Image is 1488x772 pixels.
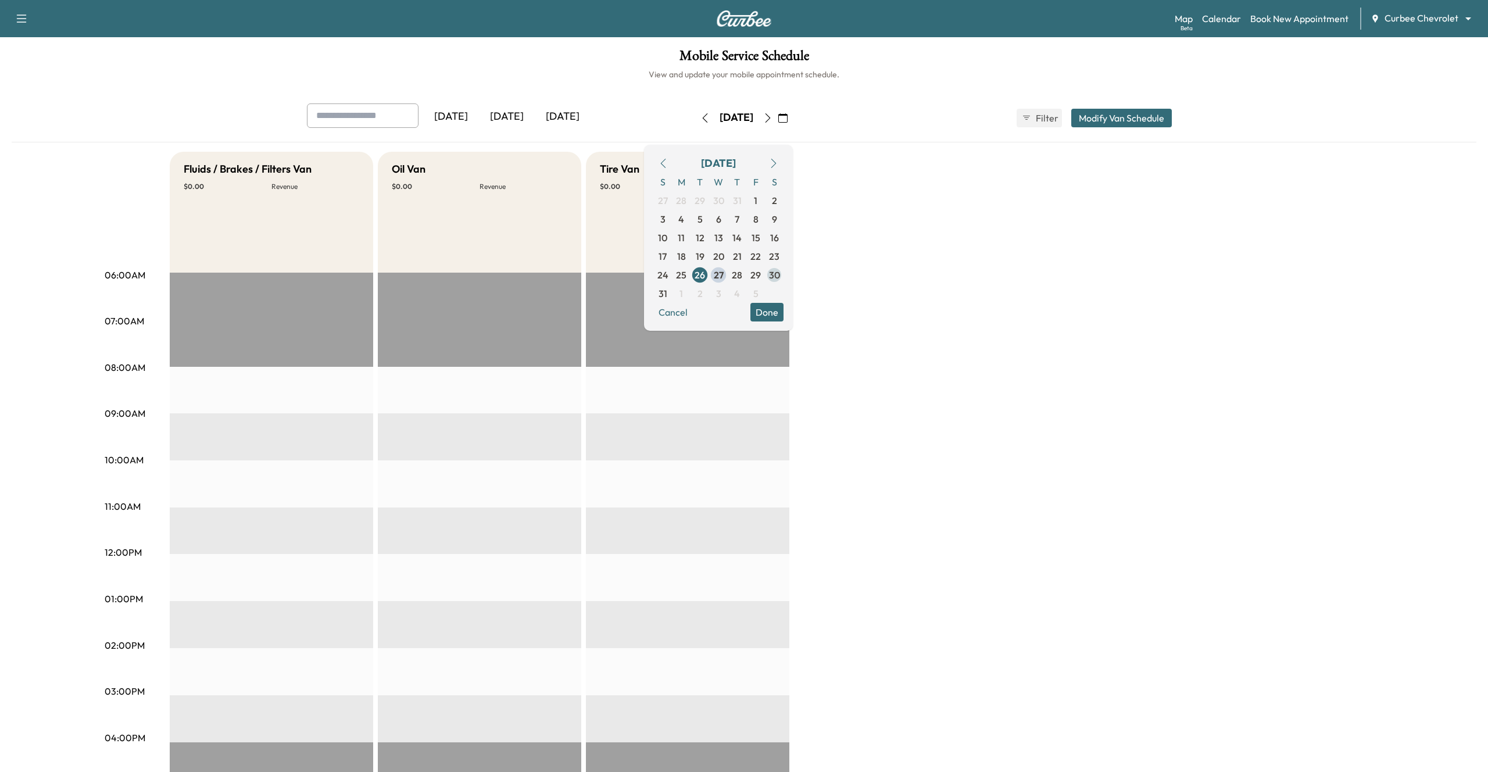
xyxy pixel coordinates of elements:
span: 25 [676,268,686,282]
span: 6 [716,212,721,226]
span: 30 [713,194,724,208]
h5: Tire Van [600,161,639,177]
span: 5 [753,287,759,301]
span: 11 [678,231,685,245]
span: 27 [714,268,724,282]
a: Book New Appointment [1250,12,1348,26]
span: 23 [769,249,779,263]
span: 8 [753,212,759,226]
span: 19 [696,249,704,263]
span: T [691,173,709,191]
span: 29 [750,268,761,282]
p: 11:00AM [105,499,141,513]
p: 12:00PM [105,545,142,559]
span: 17 [659,249,667,263]
span: 21 [733,249,742,263]
span: 29 [695,194,705,208]
span: M [672,173,691,191]
span: Filter [1036,111,1057,125]
span: 22 [750,249,761,263]
div: [DATE] [720,110,753,125]
p: 01:00PM [105,592,143,606]
span: 5 [697,212,703,226]
button: Cancel [653,303,693,321]
span: 1 [754,194,757,208]
span: 27 [658,194,668,208]
span: 1 [679,287,683,301]
div: [DATE] [479,103,535,130]
span: 7 [735,212,739,226]
p: 07:00AM [105,314,144,328]
button: Modify Van Schedule [1071,109,1172,127]
p: 09:00AM [105,406,145,420]
span: 2 [772,194,777,208]
span: S [765,173,784,191]
span: 9 [772,212,777,226]
h1: Mobile Service Schedule [12,49,1476,69]
span: 4 [678,212,684,226]
p: 08:00AM [105,360,145,374]
p: Revenue [271,182,359,191]
h5: Oil Van [392,161,425,177]
span: 15 [752,231,760,245]
span: 31 [659,287,667,301]
span: 20 [713,249,724,263]
div: [DATE] [423,103,479,130]
p: Revenue [480,182,567,191]
span: 26 [695,268,705,282]
span: 28 [676,194,686,208]
h6: View and update your mobile appointment schedule. [12,69,1476,80]
img: Curbee Logo [716,10,772,27]
a: Calendar [1202,12,1241,26]
span: 30 [769,268,780,282]
span: 10 [658,231,667,245]
span: 12 [696,231,704,245]
p: 10:00AM [105,453,144,467]
span: W [709,173,728,191]
p: $ 0.00 [600,182,688,191]
span: 16 [770,231,779,245]
h5: Fluids / Brakes / Filters Van [184,161,312,177]
span: 2 [697,287,703,301]
span: 24 [657,268,668,282]
div: [DATE] [701,155,736,171]
span: 18 [677,249,686,263]
p: $ 0.00 [184,182,271,191]
p: $ 0.00 [392,182,480,191]
span: 3 [660,212,666,226]
p: 04:00PM [105,731,145,745]
span: 14 [732,231,742,245]
span: Curbee Chevrolet [1385,12,1458,25]
p: 06:00AM [105,268,145,282]
button: Done [750,303,784,321]
span: F [746,173,765,191]
div: [DATE] [535,103,591,130]
p: 03:00PM [105,684,145,698]
span: 28 [732,268,742,282]
span: 13 [714,231,723,245]
span: S [653,173,672,191]
a: MapBeta [1175,12,1193,26]
span: 31 [733,194,742,208]
span: T [728,173,746,191]
span: 3 [716,287,721,301]
p: 02:00PM [105,638,145,652]
button: Filter [1017,109,1062,127]
div: Beta [1181,24,1193,33]
span: 4 [734,287,740,301]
